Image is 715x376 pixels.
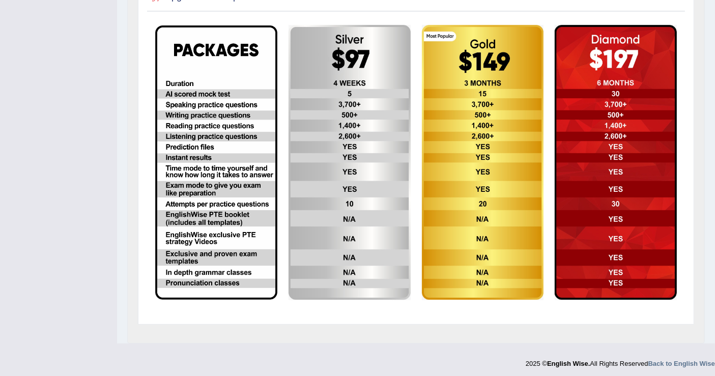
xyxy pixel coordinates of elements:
div: 2025 © All Rights Reserved [526,354,715,368]
img: aud-diamond.png [555,25,677,300]
strong: English Wise. [547,360,590,367]
img: aud-gold.png [422,25,544,300]
img: aud-silver.png [289,25,411,300]
img: EW package [155,25,277,300]
a: Back to English Wise [648,360,715,367]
